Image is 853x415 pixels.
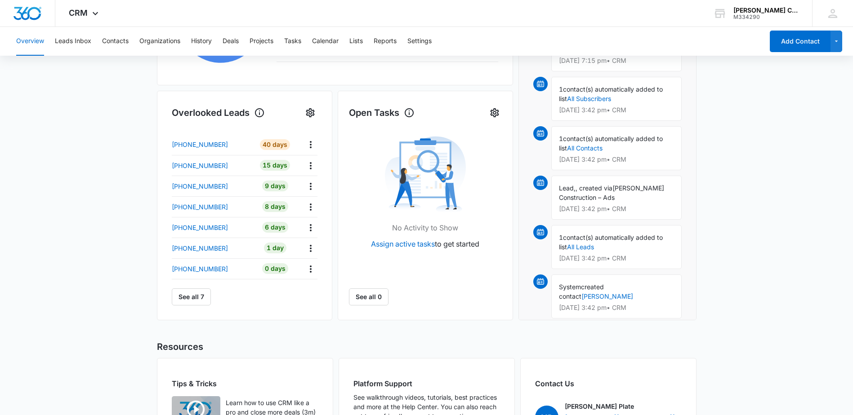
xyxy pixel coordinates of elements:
[349,288,389,305] a: See all 0
[284,27,301,56] button: Tasks
[172,106,265,119] h1: Overlooked Leads
[567,144,603,152] a: All Contacts
[581,292,633,300] a: [PERSON_NAME]
[349,27,363,56] button: Lists
[559,283,604,300] span: created contact
[262,181,288,191] div: 9 Days
[559,85,563,93] span: 1
[55,27,91,56] button: Leads Inbox
[172,181,254,191] a: [PHONE_NUMBER]
[559,85,663,102] span: contact(s) automatically added to list
[172,288,211,305] button: See all 7
[304,179,317,193] button: Actions
[172,140,228,149] p: [PHONE_NUMBER]
[139,27,180,56] button: Organizations
[264,243,286,253] div: 1 Day
[770,31,831,52] button: Add Contact
[559,283,581,291] span: System
[559,305,674,311] p: [DATE] 3:42 pm • CRM
[223,27,239,56] button: Deals
[250,27,273,56] button: Projects
[371,239,435,248] a: Assign active tasks
[262,263,288,274] div: 0 Days
[559,57,674,64] p: [DATE] 7:15 pm • CRM
[392,222,458,233] p: No Activity to Show
[172,161,228,170] p: [PHONE_NUMBER]
[172,264,228,274] p: [PHONE_NUMBER]
[260,139,290,150] div: 40 Days
[304,241,317,255] button: Actions
[733,14,799,20] div: account id
[172,140,254,149] a: [PHONE_NUMBER]
[733,7,799,14] div: account name
[172,223,228,232] p: [PHONE_NUMBER]
[312,27,339,56] button: Calendar
[565,402,634,411] p: [PERSON_NAME] Plate
[303,106,317,120] button: Settings
[172,243,254,253] a: [PHONE_NUMBER]
[487,106,502,120] button: Settings
[559,135,563,142] span: 1
[260,160,290,171] div: 15 Days
[371,238,479,249] p: to get started
[102,27,129,56] button: Contacts
[535,378,682,389] h2: Contact Us
[304,262,317,276] button: Actions
[559,107,674,113] p: [DATE] 3:42 pm • CRM
[172,202,228,212] p: [PHONE_NUMBER]
[559,206,674,212] p: [DATE] 3:42 pm • CRM
[172,161,254,170] a: [PHONE_NUMBER]
[559,184,576,192] span: Lead,
[559,255,674,261] p: [DATE] 3:42 pm • CRM
[172,243,228,253] p: [PHONE_NUMBER]
[559,156,674,163] p: [DATE] 3:42 pm • CRM
[374,27,397,56] button: Reports
[304,137,317,151] button: Actions
[559,234,563,241] span: 1
[353,378,500,389] h2: Platform Support
[172,202,254,212] a: [PHONE_NUMBER]
[172,181,228,191] p: [PHONE_NUMBER]
[304,159,317,172] button: Actions
[157,340,697,353] h2: Resources
[567,95,611,102] a: All Subscribers
[262,222,288,233] div: 6 Days
[304,221,317,234] button: Actions
[567,243,594,251] a: All Leads
[407,27,432,56] button: Settings
[191,27,212,56] button: History
[304,200,317,214] button: Actions
[172,264,254,274] a: [PHONE_NUMBER]
[262,201,288,212] div: 8 Days
[349,106,415,119] h1: Open Tasks
[172,378,318,389] h2: Tips & Tricks
[559,135,663,152] span: contact(s) automatically added to list
[69,8,88,18] span: CRM
[172,223,254,232] a: [PHONE_NUMBER]
[559,234,663,251] span: contact(s) automatically added to list
[576,184,612,192] span: , created via
[16,27,44,56] button: Overview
